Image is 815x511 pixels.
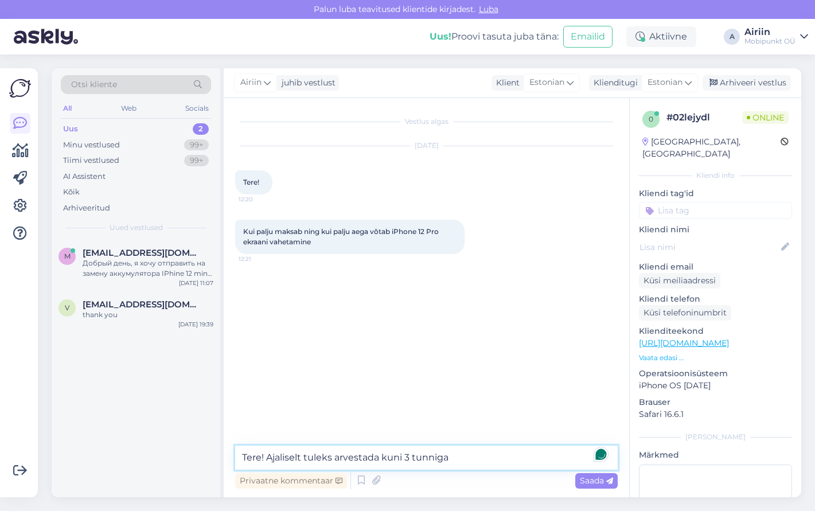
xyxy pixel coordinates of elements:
[430,30,559,44] div: Proovi tasuta juba täna:
[639,188,792,200] p: Kliendi tag'id
[83,248,202,258] span: maksim@tkd.ee
[63,202,110,214] div: Arhiveeritud
[639,305,731,321] div: Küsi telefoninumbrit
[639,396,792,408] p: Brauser
[110,223,163,233] span: Uued vestlused
[178,320,213,329] div: [DATE] 19:39
[83,310,213,320] div: thank you
[63,155,119,166] div: Tiimi vestlused
[639,368,792,380] p: Operatsioonisüsteem
[639,261,792,273] p: Kliendi email
[642,136,781,160] div: [GEOGRAPHIC_DATA], [GEOGRAPHIC_DATA]
[639,170,792,181] div: Kliendi info
[235,446,618,470] textarea: Tere! Ajaliselt tuleks arvestada kuni 3 tunniga
[639,353,792,363] p: Vaata edasi ...
[639,273,720,288] div: Küsi meiliaadressi
[626,26,696,47] div: Aktiivne
[63,139,120,151] div: Minu vestlused
[179,279,213,287] div: [DATE] 11:07
[63,186,80,198] div: Kõik
[639,224,792,236] p: Kliendi nimi
[63,171,106,182] div: AI Assistent
[184,139,209,151] div: 99+
[529,76,564,89] span: Estonian
[83,258,213,279] div: Добрый день, я хочу отправить на замену аккумулятора IPhine 12 mini. Нужно ли где то оформлять за...
[589,77,638,89] div: Klienditugi
[639,449,792,461] p: Märkmed
[744,28,795,37] div: Airiin
[240,76,262,89] span: Airiin
[744,28,808,46] a: AiriinMobipunkt OÜ
[65,303,69,312] span: v
[183,101,211,116] div: Socials
[639,241,779,253] input: Lisa nimi
[744,37,795,46] div: Mobipunkt OÜ
[742,111,789,124] span: Online
[666,111,742,124] div: # 02lejydl
[475,4,502,14] span: Luba
[639,338,729,348] a: [URL][DOMAIN_NAME]
[239,195,282,204] span: 12:20
[184,155,209,166] div: 99+
[649,115,653,123] span: 0
[492,77,520,89] div: Klient
[235,473,347,489] div: Privaatne kommentaar
[430,31,451,42] b: Uus!
[703,75,791,91] div: Arhiveeri vestlus
[639,408,792,420] p: Safari 16.6.1
[71,79,117,91] span: Otsi kliente
[119,101,139,116] div: Web
[64,252,71,260] span: m
[639,380,792,392] p: iPhone OS [DATE]
[580,475,613,486] span: Saada
[639,202,792,219] input: Lisa tag
[9,77,31,99] img: Askly Logo
[61,101,74,116] div: All
[563,26,613,48] button: Emailid
[639,293,792,305] p: Kliendi telefon
[277,77,336,89] div: juhib vestlust
[639,432,792,442] div: [PERSON_NAME]
[63,123,78,135] div: Uus
[648,76,683,89] span: Estonian
[724,29,740,45] div: A
[239,255,282,263] span: 12:21
[235,116,618,127] div: Vestlus algas
[235,141,618,151] div: [DATE]
[639,325,792,337] p: Klienditeekond
[83,299,202,310] span: v.pranskus@gmail.com
[193,123,209,135] div: 2
[243,227,440,246] span: Kui palju maksab ning kui palju aega võtab iPhone 12 Pro ekraani vahetamine
[243,178,259,186] span: Tere!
